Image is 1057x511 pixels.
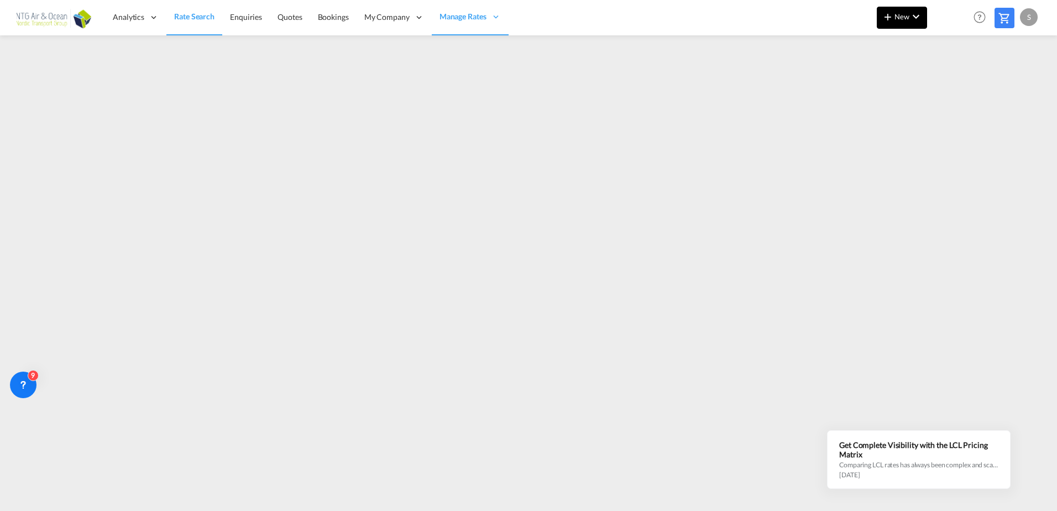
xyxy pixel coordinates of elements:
[278,12,302,22] span: Quotes
[881,12,923,21] span: New
[439,11,486,22] span: Manage Rates
[230,12,262,22] span: Enquiries
[174,12,214,21] span: Rate Search
[1020,8,1038,26] div: S
[318,12,349,22] span: Bookings
[970,8,995,28] div: Help
[877,7,927,29] button: icon-plus 400-fgNewicon-chevron-down
[364,12,410,23] span: My Company
[909,10,923,23] md-icon: icon-chevron-down
[881,10,894,23] md-icon: icon-plus 400-fg
[113,12,144,23] span: Analytics
[970,8,989,27] span: Help
[17,5,91,30] img: c10840d0ab7511ecb0716db42be36143.png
